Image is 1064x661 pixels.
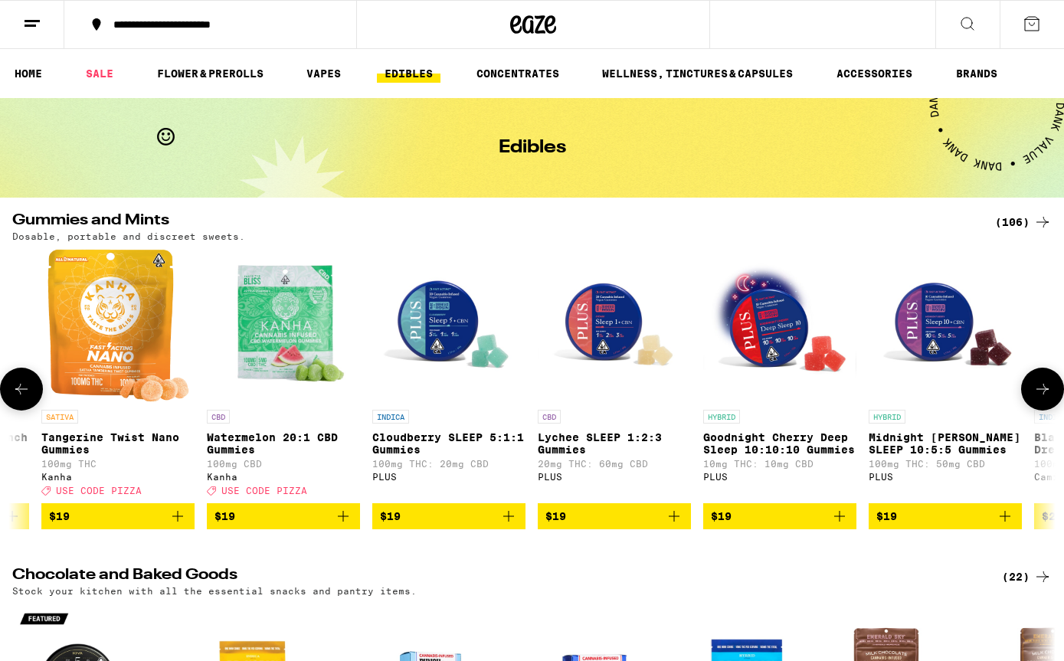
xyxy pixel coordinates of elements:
div: Kanha [207,472,360,482]
h2: Gummies and Mints [12,213,977,231]
img: PLUS - Midnight Berry SLEEP 10:5:5 Gummies [869,249,1022,402]
button: Add to bag [372,503,525,529]
a: (22) [1002,568,1052,586]
a: ACCESSORIES [829,64,920,83]
h1: Edibles [499,139,566,157]
p: 100mg CBD [207,459,360,469]
a: Open page for Tangerine Twist Nano Gummies from Kanha [41,249,195,503]
button: Add to bag [538,503,691,529]
a: Open page for Cloudberry SLEEP 5:1:1 Gummies from PLUS [372,249,525,503]
span: $19 [711,510,732,522]
a: WELLNESS, TINCTURES & CAPSULES [594,64,800,83]
p: HYBRID [869,410,905,424]
p: Tangerine Twist Nano Gummies [41,431,195,456]
a: VAPES [299,64,349,83]
p: Lychee SLEEP 1:2:3 Gummies [538,431,691,456]
p: Cloudberry SLEEP 5:1:1 Gummies [372,431,525,456]
img: Kanha - Tangerine Twist Nano Gummies [47,249,189,402]
span: $19 [380,510,401,522]
p: SATIVA [41,410,78,424]
span: $19 [545,510,566,522]
div: PLUS [538,472,691,482]
p: Goodnight Cherry Deep Sleep 10:10:10 Gummies [703,431,856,456]
img: PLUS - Goodnight Cherry Deep Sleep 10:10:10 Gummies [703,249,856,402]
p: 10mg THC: 10mg CBD [703,459,856,469]
img: Kanha - Watermelon 20:1 CBD Gummies [207,249,360,402]
p: Midnight [PERSON_NAME] SLEEP 10:5:5 Gummies [869,431,1022,456]
a: HOME [7,64,50,83]
a: EDIBLES [377,64,440,83]
a: FLOWER & PREROLLS [149,64,271,83]
div: PLUS [869,472,1022,482]
img: PLUS - Cloudberry SLEEP 5:1:1 Gummies [372,249,525,402]
div: PLUS [372,472,525,482]
p: INDICA [372,410,409,424]
button: Add to bag [207,503,360,529]
span: $19 [49,510,70,522]
a: Open page for Lychee SLEEP 1:2:3 Gummies from PLUS [538,249,691,503]
a: CONCENTRATES [469,64,567,83]
p: CBD [538,410,561,424]
h2: Chocolate and Baked Goods [12,568,977,586]
a: Open page for Goodnight Cherry Deep Sleep 10:10:10 Gummies from PLUS [703,249,856,503]
a: Open page for Watermelon 20:1 CBD Gummies from Kanha [207,249,360,503]
p: HYBRID [703,410,740,424]
p: Stock your kitchen with all the essential snacks and pantry items. [12,586,417,596]
p: 100mg THC: 50mg CBD [869,459,1022,469]
div: Kanha [41,472,195,482]
span: $19 [876,510,897,522]
a: (106) [995,213,1052,231]
p: 100mg THC: 20mg CBD [372,459,525,469]
p: CBD [207,410,230,424]
a: SALE [78,64,121,83]
img: PLUS - Lychee SLEEP 1:2:3 Gummies [538,249,691,402]
p: 100mg THC [41,459,195,469]
button: Add to bag [41,503,195,529]
button: Add to bag [869,503,1022,529]
a: Open page for Midnight Berry SLEEP 10:5:5 Gummies from PLUS [869,249,1022,503]
div: PLUS [703,472,856,482]
p: 20mg THC: 60mg CBD [538,459,691,469]
button: Add to bag [703,503,856,529]
button: BRANDS [948,64,1005,83]
p: Dosable, portable and discreet sweets. [12,231,245,241]
span: $19 [214,510,235,522]
span: $20 [1042,510,1062,522]
p: Watermelon 20:1 CBD Gummies [207,431,360,456]
span: USE CODE PIZZA [221,486,307,496]
span: USE CODE PIZZA [56,486,142,496]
